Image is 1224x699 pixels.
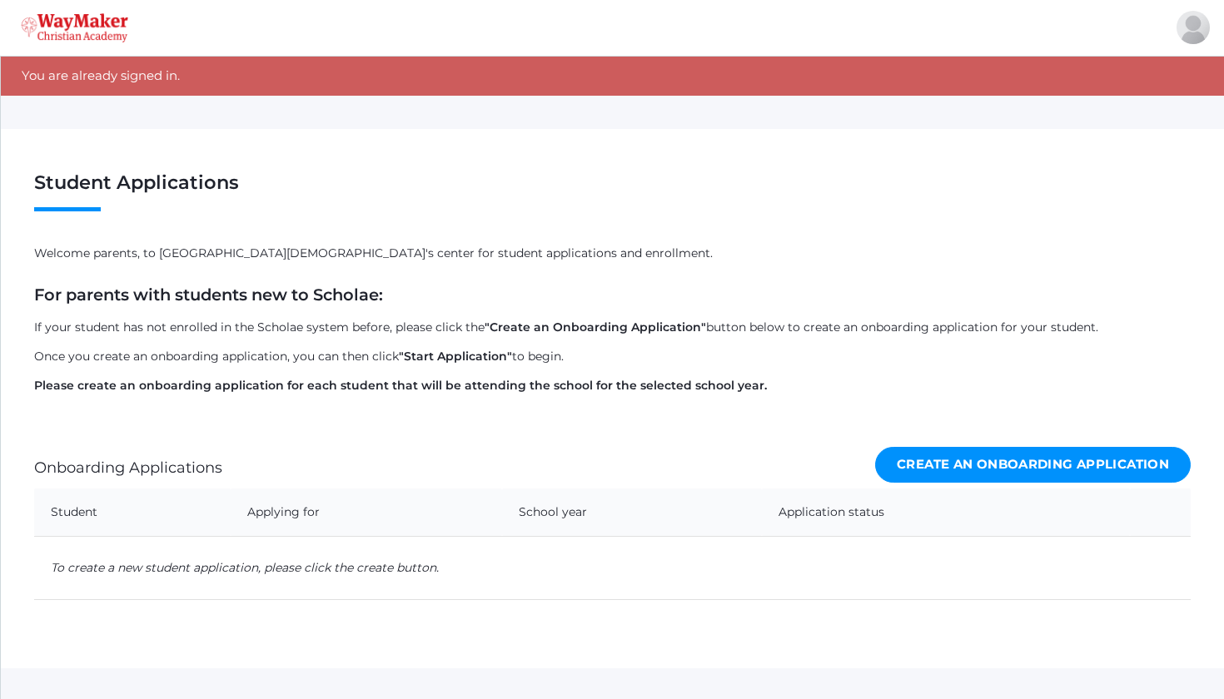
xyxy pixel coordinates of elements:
[762,488,1131,537] th: Application status
[485,320,706,335] strong: "Create an Onboarding Application"
[21,13,128,42] img: 4_waymaker-logo-stack-white.png
[399,349,512,364] strong: "Start Application"
[231,488,502,537] th: Applying for
[34,245,1191,262] p: Welcome parents, to [GEOGRAPHIC_DATA][DEMOGRAPHIC_DATA]'s center for student applications and enr...
[1,57,1224,96] div: You are already signed in.
[34,348,1191,365] p: Once you create an onboarding application, you can then click to begin.
[34,378,767,393] strong: Please create an onboarding application for each student that will be attending the school for th...
[34,172,1191,212] h1: Student Applications
[51,560,439,575] em: To create a new student application, please click the create button.
[1177,11,1210,44] div: Manuela Orban
[34,319,1191,336] p: If your student has not enrolled in the Scholae system before, please click the button below to c...
[502,488,762,537] th: School year
[34,488,231,537] th: Student
[875,447,1191,483] a: Create an Onboarding Application
[34,460,222,477] h4: Onboarding Applications
[34,285,383,305] strong: For parents with students new to Scholae:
